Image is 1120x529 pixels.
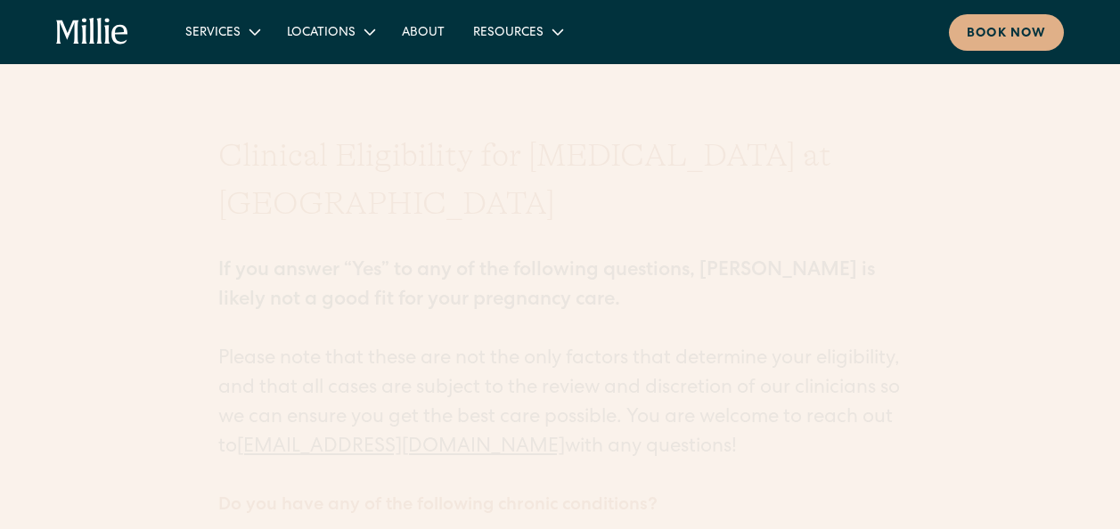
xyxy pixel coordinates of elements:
[218,132,903,228] h1: Clinical Eligibility for [MEDICAL_DATA] at [GEOGRAPHIC_DATA]
[218,228,903,463] p: Please note that these are not the only factors that determine your eligibility, and that all cas...
[237,438,565,458] a: [EMAIL_ADDRESS][DOMAIN_NAME]
[218,262,875,311] strong: If you answer “Yes” to any of the following questions, [PERSON_NAME] is likely not a good fit for...
[185,24,241,43] div: Services
[388,17,459,46] a: About
[273,17,388,46] div: Locations
[287,24,356,43] div: Locations
[218,497,658,515] strong: Do you have any of the following chronic conditions?
[171,17,273,46] div: Services
[459,17,576,46] div: Resources
[967,25,1046,44] div: Book now
[949,14,1064,51] a: Book now
[56,18,128,46] a: home
[473,24,544,43] div: Resources
[218,463,903,492] p: ‍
